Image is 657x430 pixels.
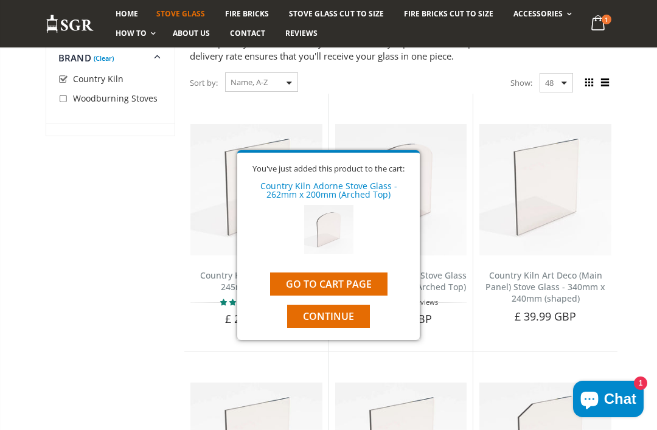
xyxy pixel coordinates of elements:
[216,4,278,24] a: Fire Bricks
[116,28,147,38] span: How To
[147,4,214,24] a: Stove Glass
[200,269,312,293] a: Country Kiln 5 Stove Glass - 245mm x 190mm
[260,180,397,200] a: Country Kiln Adorne Stove Glass - 262mm x 200mm (Arched Top)
[289,9,383,19] span: Stove Glass Cut To Size
[46,14,94,34] img: Stove Glass Replacement
[94,57,114,60] a: (Clear)
[73,73,123,85] span: Country Kiln
[303,310,354,323] span: Continue
[569,381,647,420] inbox-online-store-chat: Shopify online store chat
[270,272,388,296] a: Go to cart page
[225,9,269,19] span: Fire Bricks
[395,4,502,24] a: Fire Bricks Cut To Size
[280,4,392,24] a: Stove Glass Cut To Size
[116,9,138,19] span: Home
[164,24,219,43] a: About us
[230,28,265,38] span: Contact
[190,72,218,94] span: Sort by:
[173,28,210,38] span: About us
[404,9,493,19] span: Fire Bricks Cut To Size
[287,305,370,328] button: Continue
[382,334,433,345] span: Add to Cart
[276,24,327,43] a: Reviews
[156,9,205,19] span: Stove Glass
[335,124,467,256] img: Country Kiln Adorne replacement stove glass
[602,15,611,24] span: 1
[504,4,578,24] a: Accessories
[526,331,577,342] span: Add to Cart
[73,92,158,104] span: Woodburning Stoves
[582,76,596,89] span: Grid view
[190,36,611,63] p: We dispatch your order out to you the same day if placed before 2pm. Our 99.9% successful deliver...
[212,327,301,352] button: Add to Cart
[190,124,322,256] img: Country Kiln 5 replacement stove glass
[220,297,265,307] span: 5.00 stars
[408,297,438,307] span: 2 reviews
[501,325,589,349] button: Add to Cart
[221,24,274,43] a: Contact
[586,12,611,36] a: 1
[485,269,605,304] a: Country Kiln Art Deco (Main Panel) Stove Glass - 340mm x 240mm (shaped)
[106,4,147,24] a: Home
[513,9,563,19] span: Accessories
[479,124,611,256] img: Replacement stove glass for the Country Kiln Art Deco
[106,24,162,43] a: How To
[304,205,353,254] img: Country Kiln Adorne Stove Glass - 262mm x 200mm (Arched Top)
[225,311,287,326] span: £ 29.97 GBP
[246,165,411,173] div: You've just added this product to the cart:
[515,309,577,324] span: £ 39.99 GBP
[510,73,532,92] span: Show:
[58,52,91,64] span: Brand
[285,28,318,38] span: Reviews
[598,76,611,89] span: List view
